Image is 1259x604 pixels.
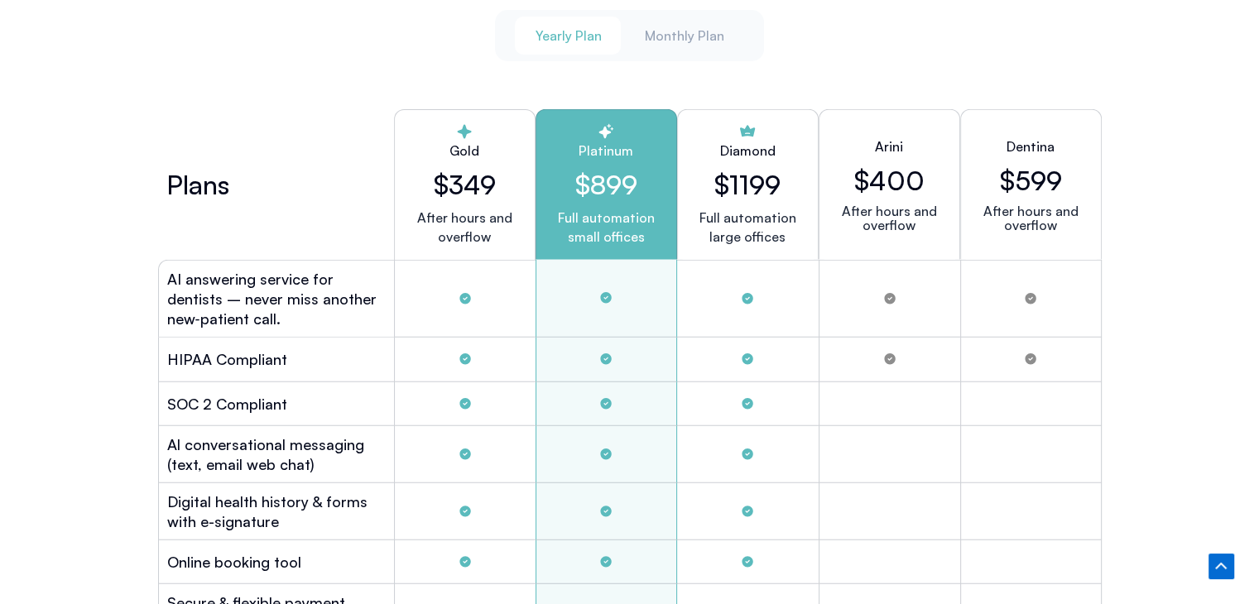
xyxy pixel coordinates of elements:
[644,26,723,45] span: Monthly Plan
[167,434,386,474] h2: Al conversational messaging (text, email web chat)
[167,491,386,531] h2: Digital health history & forms with e-signature
[550,141,663,161] h2: Platinum
[167,552,301,572] h2: Online booking tool
[408,169,521,200] h2: $349
[408,141,521,161] h2: Gold
[699,209,796,247] p: Full automation large offices
[974,204,1088,232] p: After hours and overflow
[167,394,287,414] h2: SOC 2 Compliant
[1007,137,1055,156] h2: Dentina
[833,204,946,232] p: After hours and overflow
[714,169,781,200] h2: $1199
[167,269,386,328] h2: AI answering service for dentists – never miss another new‑patient call.
[550,169,663,200] h2: $899
[1000,165,1062,196] h2: $599
[167,349,287,369] h2: HIPAA Compliant
[720,141,776,161] h2: Diamond
[166,175,229,194] h2: Plans
[550,209,663,247] p: Full automation small offices
[875,137,903,156] h2: Arini
[535,26,601,45] span: Yearly Plan
[854,165,925,196] h2: $400
[408,209,521,247] p: After hours and overflow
